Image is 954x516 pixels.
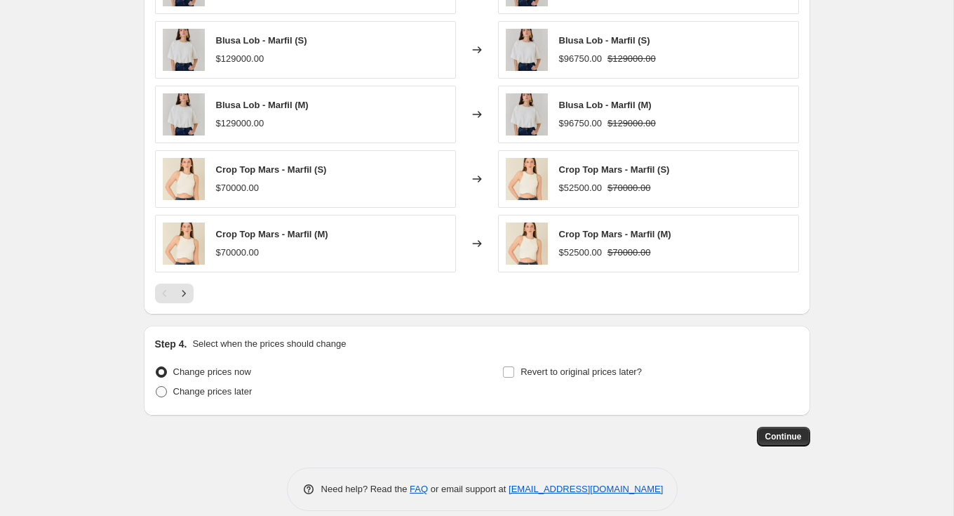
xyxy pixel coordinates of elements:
[163,29,205,71] img: marfil_2510310_1_eef230af-f417-452e-ba8d-f92030bf4d3b_80x.jpg
[155,284,194,303] nav: Pagination
[559,183,602,193] span: $52500.00
[216,229,328,239] span: Crop Top Mars - Marfil (M)
[192,337,346,351] p: Select when the prices should change
[163,93,205,135] img: marfil_2510310_1_eef230af-f417-452e-ba8d-f92030bf4d3b_80x.jpg
[163,223,205,265] img: marfil_2311021_1_05ca7ec0-dc31-4f78-bd91-54eeb2d45f05_80x.jpg
[216,183,259,193] span: $70000.00
[506,29,548,71] img: marfil_2510310_1_eef230af-f417-452e-ba8d-f92030bf4d3b_80x.jpg
[173,366,251,377] span: Change prices now
[174,284,194,303] button: Next
[216,247,259,258] span: $70000.00
[216,35,307,46] span: Blusa Lob - Marfil (S)
[216,118,264,128] span: $129000.00
[506,93,548,135] img: marfil_2510310_1_eef230af-f417-452e-ba8d-f92030bf4d3b_80x.jpg
[173,386,253,397] span: Change prices later
[509,484,663,494] a: [EMAIL_ADDRESS][DOMAIN_NAME]
[757,427,810,446] button: Continue
[506,223,548,265] img: marfil_2311021_1_05ca7ec0-dc31-4f78-bd91-54eeb2d45f05_80x.jpg
[155,337,187,351] h2: Step 4.
[607,183,650,193] span: $70000.00
[607,53,656,64] span: $129000.00
[506,158,548,200] img: marfil_2311021_1_05ca7ec0-dc31-4f78-bd91-54eeb2d45f05_80x.jpg
[559,118,602,128] span: $96750.00
[163,158,205,200] img: marfil_2311021_1_05ca7ec0-dc31-4f78-bd91-54eeb2d45f05_80x.jpg
[559,247,602,258] span: $52500.00
[765,431,802,442] span: Continue
[216,164,327,175] span: Crop Top Mars - Marfil (S)
[559,229,671,239] span: Crop Top Mars - Marfil (M)
[428,484,509,494] span: or email support at
[607,118,656,128] span: $129000.00
[410,484,428,494] a: FAQ
[559,164,670,175] span: Crop Top Mars - Marfil (S)
[559,100,652,110] span: Blusa Lob - Marfil (M)
[607,247,650,258] span: $70000.00
[216,100,309,110] span: Blusa Lob - Marfil (M)
[559,35,650,46] span: Blusa Lob - Marfil (S)
[520,366,642,377] span: Revert to original prices later?
[321,484,410,494] span: Need help? Read the
[216,53,264,64] span: $129000.00
[559,53,602,64] span: $96750.00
